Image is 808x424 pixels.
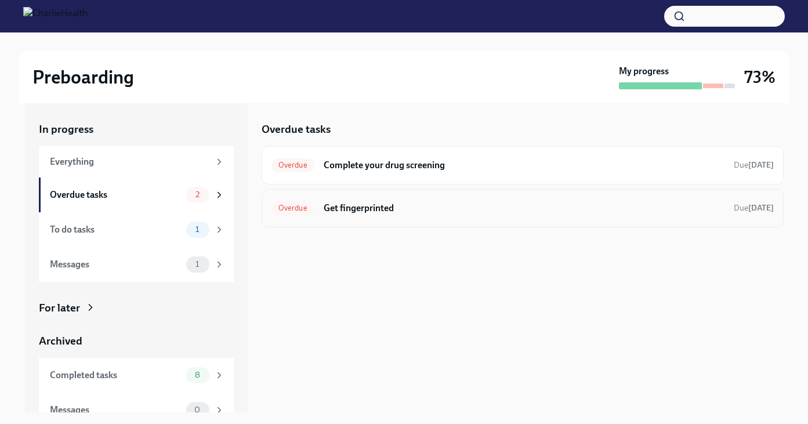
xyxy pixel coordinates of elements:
[324,202,724,215] h6: Get fingerprinted
[271,204,314,212] span: Overdue
[39,300,80,316] div: For later
[188,371,207,379] span: 8
[619,65,669,78] strong: My progress
[262,122,331,137] h5: Overdue tasks
[271,199,774,218] a: OverdueGet fingerprintedDue[DATE]
[748,160,774,170] strong: [DATE]
[39,247,234,282] a: Messages1
[324,159,724,172] h6: Complete your drug screening
[39,177,234,212] a: Overdue tasks2
[32,66,134,89] h2: Preboarding
[734,160,774,170] span: Due
[39,334,234,349] a: Archived
[271,161,314,169] span: Overdue
[39,300,234,316] a: For later
[734,160,774,171] span: August 18th, 2025 09:00
[39,122,234,137] a: In progress
[187,405,207,414] span: 0
[189,190,206,199] span: 2
[39,358,234,393] a: Completed tasks8
[23,7,88,26] img: CharlieHealth
[39,212,234,247] a: To do tasks1
[734,202,774,213] span: August 18th, 2025 09:00
[271,156,774,175] a: OverdueComplete your drug screeningDue[DATE]
[50,369,182,382] div: Completed tasks
[734,203,774,213] span: Due
[50,155,209,168] div: Everything
[748,203,774,213] strong: [DATE]
[50,404,182,416] div: Messages
[39,146,234,177] a: Everything
[189,225,206,234] span: 1
[50,258,182,271] div: Messages
[50,223,182,236] div: To do tasks
[50,189,182,201] div: Overdue tasks
[744,67,776,88] h3: 73%
[189,260,206,269] span: 1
